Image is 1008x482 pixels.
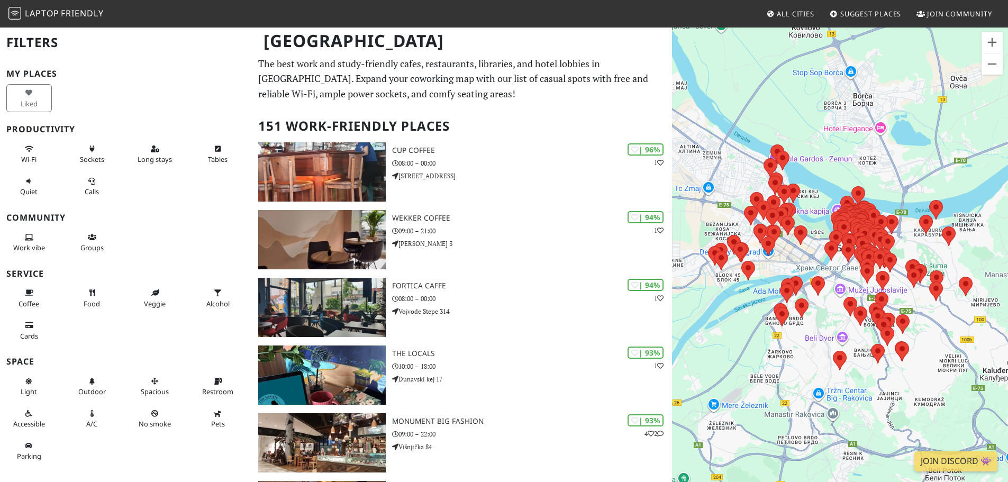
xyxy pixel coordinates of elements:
[19,299,39,308] span: Coffee
[20,187,38,196] span: Quiet
[654,361,664,371] p: 1
[20,331,38,341] span: Credit cards
[252,210,672,269] a: Wekker Coffee | 94% 1 Wekker Coffee 09:00 – 21:00 [PERSON_NAME] 3
[85,187,99,196] span: Video/audio calls
[644,429,664,439] p: 4 2
[86,419,97,429] span: Air conditioned
[6,405,52,433] button: Accessible
[208,154,228,164] span: Work-friendly tables
[392,306,672,316] p: Vojvode Stepe 314
[654,158,664,168] p: 1
[78,387,106,396] span: Outdoor area
[80,154,104,164] span: Power sockets
[392,374,672,384] p: Dunavski kej 17
[21,387,37,396] span: Natural light
[392,146,672,155] h3: Cup Coffee
[628,414,664,426] div: | 93%
[138,154,172,164] span: Long stays
[392,442,672,452] p: Višnjička 84
[132,284,178,312] button: Veggie
[392,158,672,168] p: 08:00 – 00:00
[69,140,115,168] button: Sockets
[628,143,664,156] div: | 96%
[654,225,664,235] p: 1
[13,419,45,429] span: Accessible
[628,279,664,291] div: | 94%
[912,4,996,23] a: Join Community
[258,56,666,102] p: The best work and study-friendly cafes, restaurants, libraries, and hotel lobbies in [GEOGRAPHIC_...
[80,243,104,252] span: Group tables
[69,172,115,201] button: Calls
[252,413,672,472] a: Monument Big Fashion | 93% 42 Monument Big Fashion 09:00 – 22:00 Višnjička 84
[777,9,814,19] span: All Cities
[211,419,225,429] span: Pet friendly
[6,69,246,79] h3: My Places
[654,293,664,303] p: 1
[25,7,59,19] span: Laptop
[258,413,386,472] img: Monument Big Fashion
[202,387,233,396] span: Restroom
[6,124,246,134] h3: Productivity
[252,345,672,405] a: The Locals | 93% 1 The Locals 10:00 – 18:00 Dunavski kej 17
[69,372,115,401] button: Outdoor
[69,229,115,257] button: Groups
[392,281,672,290] h3: Fortica caffe
[392,226,672,236] p: 09:00 – 21:00
[392,294,672,304] p: 08:00 – 00:00
[132,372,178,401] button: Spacious
[392,214,672,223] h3: Wekker Coffee
[914,451,997,471] a: Join Discord 👾
[392,429,672,439] p: 09:00 – 22:00
[17,451,41,461] span: Parking
[69,405,115,433] button: A/C
[392,349,672,358] h3: The Locals
[628,347,664,359] div: | 93%
[258,345,386,405] img: The Locals
[762,4,819,23] a: All Cities
[6,437,52,465] button: Parking
[392,361,672,371] p: 10:00 – 18:00
[255,26,670,56] h1: [GEOGRAPHIC_DATA]
[61,7,103,19] span: Friendly
[258,278,386,337] img: Fortica caffe
[13,243,45,252] span: People working
[69,284,115,312] button: Food
[132,140,178,168] button: Long stays
[252,278,672,337] a: Fortica caffe | 94% 1 Fortica caffe 08:00 – 00:00 Vojvode Stepe 314
[6,213,246,223] h3: Community
[195,372,241,401] button: Restroom
[84,299,100,308] span: Food
[252,142,672,202] a: Cup Coffee | 96% 1 Cup Coffee 08:00 – 00:00 [STREET_ADDRESS]
[144,299,166,308] span: Veggie
[8,5,104,23] a: LaptopFriendly LaptopFriendly
[6,269,246,279] h3: Service
[258,110,666,142] h2: 151 Work-Friendly Places
[195,405,241,433] button: Pets
[927,9,992,19] span: Join Community
[206,299,230,308] span: Alcohol
[825,4,906,23] a: Suggest Places
[6,172,52,201] button: Quiet
[8,7,21,20] img: LaptopFriendly
[392,417,672,426] h3: Monument Big Fashion
[21,154,37,164] span: Stable Wi-Fi
[139,419,171,429] span: Smoke free
[392,239,672,249] p: [PERSON_NAME] 3
[6,284,52,312] button: Coffee
[6,26,246,59] h2: Filters
[6,140,52,168] button: Wi-Fi
[141,387,169,396] span: Spacious
[258,210,386,269] img: Wekker Coffee
[258,142,386,202] img: Cup Coffee
[195,284,241,312] button: Alcohol
[982,32,1003,53] button: Zoom in
[982,53,1003,75] button: Zoom out
[6,229,52,257] button: Work vibe
[6,372,52,401] button: Light
[6,357,246,367] h3: Space
[195,140,241,168] button: Tables
[840,9,902,19] span: Suggest Places
[6,316,52,344] button: Cards
[628,211,664,223] div: | 94%
[132,405,178,433] button: No smoke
